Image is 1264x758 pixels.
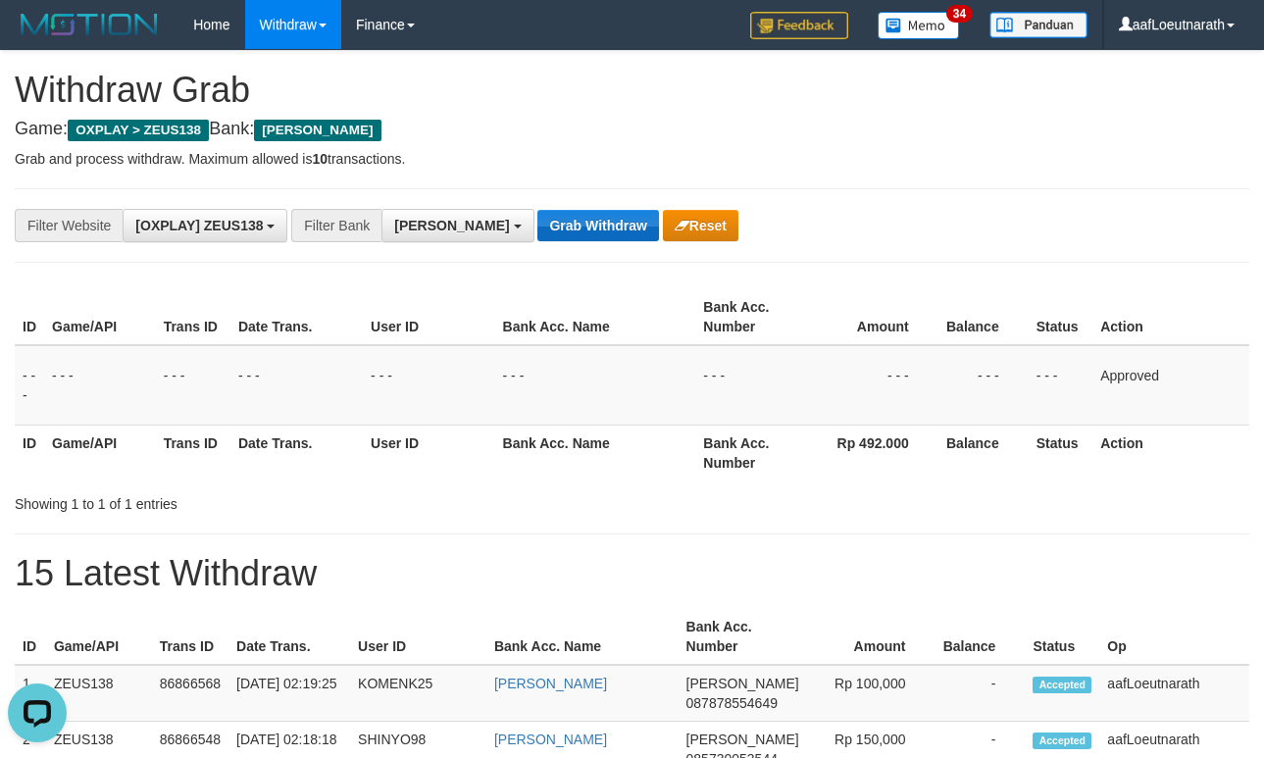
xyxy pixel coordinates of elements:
img: MOTION_logo.png [15,10,164,39]
img: Feedback.jpg [750,12,848,39]
th: Trans ID [156,289,230,345]
span: [PERSON_NAME] [686,732,799,747]
th: Status [1025,609,1099,665]
td: - - - [938,345,1029,426]
th: Bank Acc. Name [495,425,696,480]
div: Showing 1 to 1 of 1 entries [15,486,512,514]
th: Balance [938,425,1029,480]
th: Action [1092,425,1249,480]
td: - [935,665,1025,722]
div: Filter Bank [291,209,381,242]
span: [PERSON_NAME] [394,218,509,233]
span: Accepted [1033,733,1091,749]
td: Approved [1092,345,1249,426]
span: OXPLAY > ZEUS138 [68,120,209,141]
button: Open LiveChat chat widget [8,8,67,67]
td: - - - [695,345,806,426]
th: Game/API [44,425,156,480]
a: [PERSON_NAME] [494,732,607,747]
button: Grab Withdraw [537,210,658,241]
td: - - - [806,345,938,426]
td: 1 [15,665,46,722]
h4: Game: Bank: [15,120,1249,139]
td: - - - [15,345,44,426]
span: 34 [946,5,973,23]
td: aafLoeutnarath [1099,665,1249,722]
td: - - - [230,345,363,426]
td: ZEUS138 [46,665,152,722]
td: Rp 100,000 [807,665,935,722]
th: Rp 492.000 [806,425,938,480]
th: User ID [363,289,494,345]
th: Date Trans. [230,289,363,345]
th: Amount [806,289,938,345]
th: Bank Acc. Number [679,609,807,665]
th: Bank Acc. Name [486,609,679,665]
p: Grab and process withdraw. Maximum allowed is transactions. [15,149,1249,169]
div: Filter Website [15,209,123,242]
td: - - - [44,345,156,426]
a: [PERSON_NAME] [494,676,607,691]
th: Date Trans. [230,425,363,480]
span: [PERSON_NAME] [686,676,799,691]
th: Game/API [46,609,152,665]
td: - - - [1029,345,1092,426]
th: User ID [363,425,494,480]
button: Reset [663,210,738,241]
th: Bank Acc. Number [695,425,806,480]
th: User ID [350,609,486,665]
img: panduan.png [989,12,1087,38]
th: Game/API [44,289,156,345]
strong: 10 [312,151,328,167]
th: Bank Acc. Name [495,289,696,345]
th: Date Trans. [228,609,350,665]
button: [PERSON_NAME] [381,209,533,242]
th: ID [15,425,44,480]
th: Status [1029,289,1092,345]
td: - - - [156,345,230,426]
h1: 15 Latest Withdraw [15,554,1249,593]
th: Bank Acc. Number [695,289,806,345]
td: [DATE] 02:19:25 [228,665,350,722]
th: Status [1029,425,1092,480]
th: Op [1099,609,1249,665]
th: Balance [938,289,1029,345]
th: Trans ID [156,425,230,480]
th: ID [15,609,46,665]
img: Button%20Memo.svg [878,12,960,39]
td: - - - [363,345,494,426]
span: [PERSON_NAME] [254,120,380,141]
td: - - - [495,345,696,426]
td: KOMENK25 [350,665,486,722]
span: Accepted [1033,677,1091,693]
span: [OXPLAY] ZEUS138 [135,218,263,233]
th: Balance [935,609,1025,665]
th: Trans ID [152,609,228,665]
th: Amount [807,609,935,665]
span: Copy 087878554649 to clipboard [686,695,778,711]
h1: Withdraw Grab [15,71,1249,110]
button: [OXPLAY] ZEUS138 [123,209,287,242]
td: 86866568 [152,665,228,722]
th: Action [1092,289,1249,345]
th: ID [15,289,44,345]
